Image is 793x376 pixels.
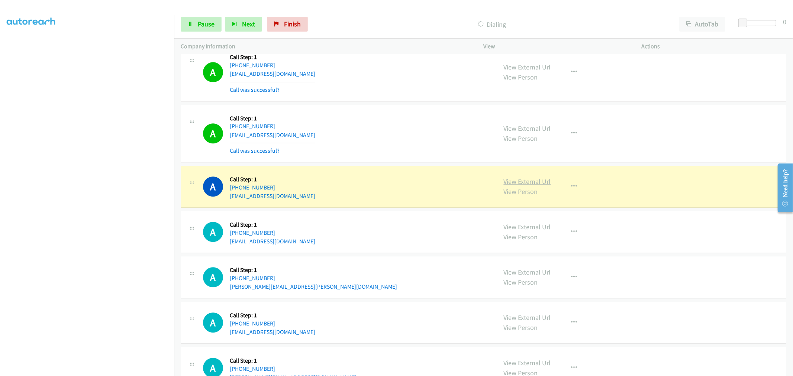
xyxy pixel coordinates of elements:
[230,238,315,245] a: [EMAIL_ADDRESS][DOMAIN_NAME]
[504,359,551,367] a: View External Url
[230,365,275,372] a: [PHONE_NUMBER]
[230,192,315,200] a: [EMAIL_ADDRESS][DOMAIN_NAME]
[230,357,356,364] h5: Call Step: 1
[230,123,275,130] a: [PHONE_NUMBER]
[783,17,786,27] div: 0
[504,177,551,186] a: View External Url
[484,42,628,51] p: View
[679,17,725,32] button: AutoTab
[504,278,538,286] a: View Person
[504,63,551,71] a: View External Url
[203,62,223,82] h1: A
[504,73,538,81] a: View Person
[7,22,174,375] iframe: To enrich screen reader interactions, please activate Accessibility in Grammarly extension settings
[504,268,551,276] a: View External Url
[230,62,275,69] a: [PHONE_NUMBER]
[267,17,308,32] a: Finish
[504,323,538,332] a: View Person
[230,132,315,139] a: [EMAIL_ADDRESS][DOMAIN_NAME]
[504,313,551,322] a: View External Url
[230,312,315,319] h5: Call Step: 1
[230,328,315,336] a: [EMAIL_ADDRESS][DOMAIN_NAME]
[203,267,223,287] h1: A
[181,42,470,51] p: Company Information
[203,312,223,333] div: The call is yet to be attempted
[230,266,397,274] h5: Call Step: 1
[203,267,223,287] div: The call is yet to be attempted
[230,221,315,228] h5: Call Step: 1
[230,115,315,122] h5: Call Step: 1
[504,233,538,241] a: View Person
[225,17,262,32] button: Next
[230,283,397,290] a: [PERSON_NAME][EMAIL_ADDRESS][PERSON_NAME][DOMAIN_NAME]
[230,176,315,183] h5: Call Step: 1
[230,86,280,93] a: Call was successful?
[772,158,793,217] iframe: Resource Center
[284,20,301,28] span: Finish
[230,70,315,77] a: [EMAIL_ADDRESS][DOMAIN_NAME]
[230,147,280,154] a: Call was successful?
[181,17,222,32] a: Pause
[504,223,551,231] a: View External Url
[230,320,275,327] a: [PHONE_NUMBER]
[203,222,223,242] div: The call is yet to be attempted
[198,20,215,28] span: Pause
[203,176,223,197] h1: A
[230,229,275,236] a: [PHONE_NUMBER]
[504,124,551,133] a: View External Url
[230,54,315,61] h5: Call Step: 1
[504,134,538,143] a: View Person
[230,275,275,282] a: [PHONE_NUMBER]
[203,312,223,333] h1: A
[318,19,666,29] p: Dialing
[242,20,255,28] span: Next
[203,123,223,143] h1: A
[203,222,223,242] h1: A
[504,187,538,196] a: View Person
[230,184,275,191] a: [PHONE_NUMBER]
[642,42,786,51] p: Actions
